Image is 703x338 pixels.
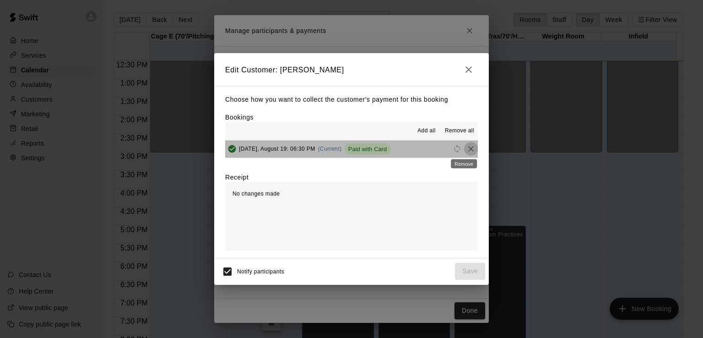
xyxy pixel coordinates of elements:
p: Choose how you want to collect the customer's payment for this booking [225,94,478,105]
span: (Current) [318,146,342,152]
span: Paid with Card [345,146,391,153]
button: Add all [412,124,441,138]
label: Receipt [225,173,249,182]
div: Remove [451,159,477,169]
label: Bookings [225,114,254,121]
span: Notify participants [237,268,284,275]
span: [DATE], August 19: 06:30 PM [239,146,315,152]
span: Reschedule [450,145,464,152]
button: Added & Paid[DATE], August 19: 06:30 PM(Current)Paid with CardRescheduleRemove [225,141,478,158]
span: No changes made [233,191,280,197]
button: Remove all [441,124,478,138]
span: Remove all [445,126,474,136]
h2: Edit Customer: [PERSON_NAME] [214,53,489,86]
span: Add all [417,126,436,136]
span: Remove [464,145,478,152]
button: Added & Paid [225,142,239,156]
